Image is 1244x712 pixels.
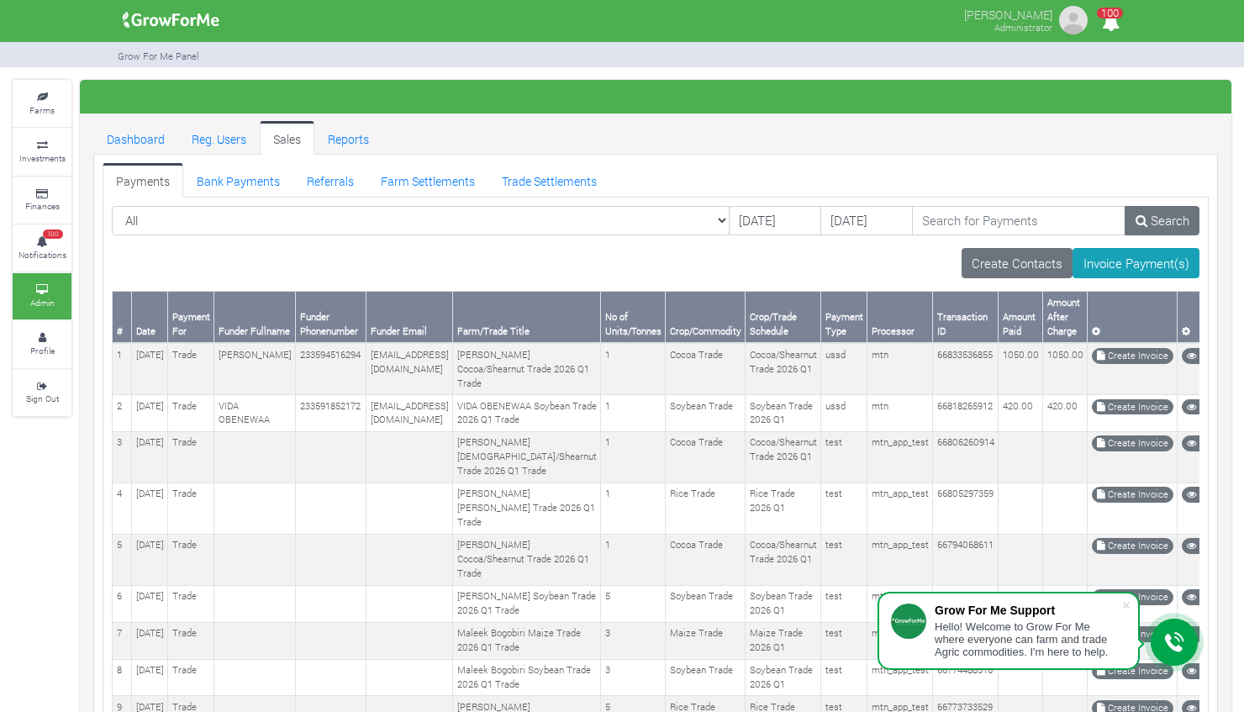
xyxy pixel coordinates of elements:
[746,343,821,394] td: Cocoa/Shearnut Trade 2026 Q1
[666,483,746,534] td: Rice Trade
[168,534,214,585] td: Trade
[113,292,132,343] th: #
[168,483,214,534] td: Trade
[933,292,999,343] th: Transaction ID
[821,659,867,696] td: test
[118,50,199,62] small: Grow For Me Panel
[821,292,867,343] th: Payment Type
[183,163,293,197] a: Bank Payments
[1097,8,1123,18] span: 100
[113,622,132,659] td: 7
[296,343,366,394] td: 233594516294
[168,395,214,432] td: Trade
[666,659,746,696] td: Soybean Trade
[821,431,867,483] td: test
[132,292,168,343] th: Date
[1182,663,1233,679] a: Funder
[601,343,666,394] td: 1
[113,343,132,394] td: 1
[933,585,999,622] td: 66774871174
[601,659,666,696] td: 3
[999,395,1043,432] td: 420.00
[1182,487,1233,503] a: Funder
[994,21,1052,34] small: Administrator
[962,248,1073,278] a: Create Contacts
[13,177,71,224] a: Finances
[867,622,933,659] td: mtn_app_test
[117,3,225,37] img: growforme image
[746,659,821,696] td: Soybean Trade 2026 Q1
[453,622,601,659] td: Maleek Bogobiri Maize Trade 2026 Q1 Trade
[867,343,933,394] td: mtn
[113,659,132,696] td: 8
[132,585,168,622] td: [DATE]
[453,534,601,585] td: [PERSON_NAME] Cocoa/Shearnut Trade 2026 Q1 Trade
[30,345,55,356] small: Profile
[453,659,601,696] td: Maleek Bogobiri Soybean Trade 2026 Q1 Trade
[821,622,867,659] td: test
[13,273,71,319] a: Admin
[867,534,933,585] td: mtn_app_test
[1043,395,1088,432] td: 420.00
[168,622,214,659] td: Trade
[1092,399,1173,415] a: Create Invoice
[1092,589,1173,605] a: Create Invoice
[113,483,132,534] td: 4
[666,585,746,622] td: Soybean Trade
[867,395,933,432] td: mtn
[366,395,453,432] td: [EMAIL_ADDRESS][DOMAIN_NAME]
[1092,348,1173,364] a: Create Invoice
[933,343,999,394] td: 66833536855
[132,659,168,696] td: [DATE]
[132,483,168,534] td: [DATE]
[103,163,183,197] a: Payments
[1094,3,1127,41] i: Notifications
[746,292,821,343] th: Crop/Trade Schedule
[366,292,453,343] th: Funder Email
[821,534,867,585] td: test
[1092,435,1173,451] a: Create Invoice
[113,431,132,483] td: 3
[999,292,1043,343] th: Amount Paid
[1092,663,1173,679] a: Create Invoice
[746,483,821,534] td: Rice Trade 2026 Q1
[113,585,132,622] td: 6
[113,395,132,432] td: 2
[601,622,666,659] td: 3
[999,343,1043,394] td: 1050.00
[25,200,60,212] small: Finances
[1182,589,1233,605] a: Funder
[296,395,366,432] td: 233591852172
[746,534,821,585] td: Cocoa/Shearnut Trade 2026 Q1
[214,292,296,343] th: Funder Fullname
[1043,292,1088,343] th: Amount After Charge
[933,483,999,534] td: 66805297359
[746,622,821,659] td: Maize Trade 2026 Q1
[132,622,168,659] td: [DATE]
[1043,343,1088,394] td: 1050.00
[666,343,746,394] td: Cocoa Trade
[367,163,488,197] a: Farm Settlements
[820,206,913,236] input: DD/MM/YYYY
[867,483,933,534] td: mtn_app_test
[132,395,168,432] td: [DATE]
[821,483,867,534] td: test
[453,343,601,394] td: [PERSON_NAME] Cocoa/Shearnut Trade 2026 Q1 Trade
[168,431,214,483] td: Trade
[933,534,999,585] td: 66794068611
[821,343,867,394] td: ussd
[1125,206,1199,236] a: Search
[601,585,666,622] td: 5
[1182,435,1233,451] a: Funder
[666,431,746,483] td: Cocoa Trade
[453,431,601,483] td: [PERSON_NAME][DEMOGRAPHIC_DATA]/Shearnut Trade 2026 Q1 Trade
[30,297,55,309] small: Admin
[666,395,746,432] td: Soybean Trade
[867,292,933,343] th: Processor
[453,395,601,432] td: VIDA OBENEWAA Soybean Trade 2026 Q1 Trade
[666,292,746,343] th: Crop/Commodity
[214,395,296,432] td: VIDA OBENEWAA
[13,225,71,272] a: 100 Notifications
[1057,3,1090,37] img: growforme image
[314,121,382,155] a: Reports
